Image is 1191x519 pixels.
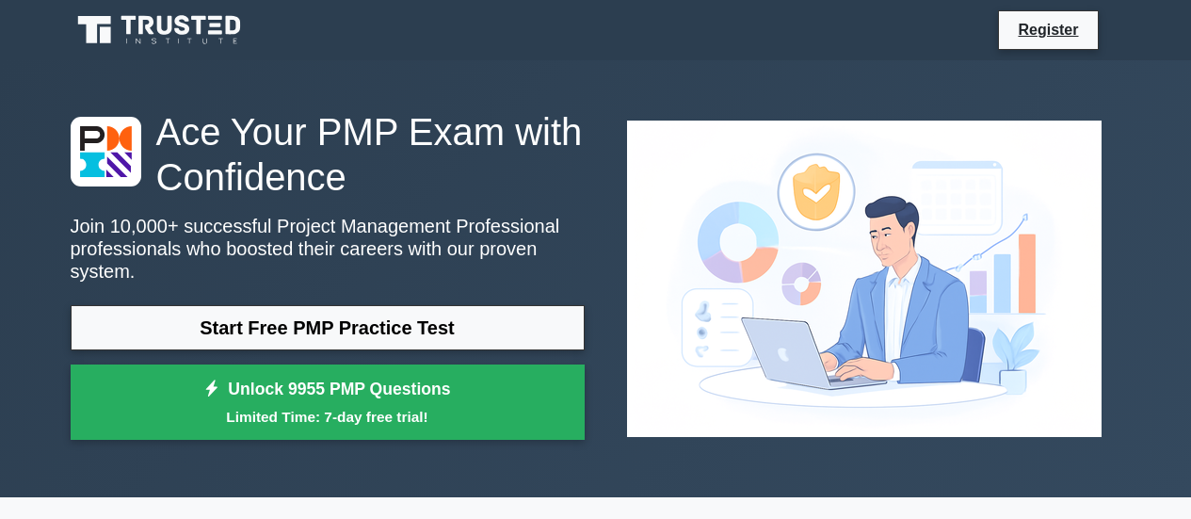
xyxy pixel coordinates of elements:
[71,305,585,350] a: Start Free PMP Practice Test
[71,109,585,200] h1: Ace Your PMP Exam with Confidence
[71,365,585,440] a: Unlock 9955 PMP QuestionsLimited Time: 7-day free trial!
[1006,18,1089,41] a: Register
[612,105,1117,452] img: Project Management Professional Preview
[71,215,585,283] p: Join 10,000+ successful Project Management Professional professionals who boosted their careers w...
[94,406,561,428] small: Limited Time: 7-day free trial!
